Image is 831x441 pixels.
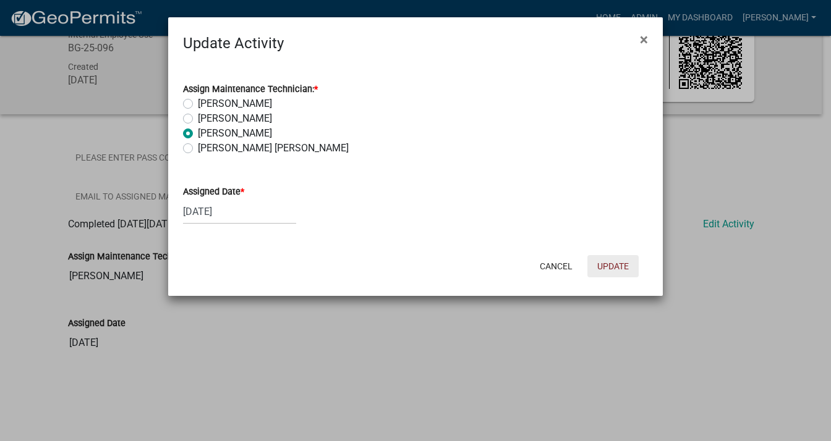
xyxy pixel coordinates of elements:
label: Assigned Date [183,188,244,196]
label: [PERSON_NAME] [198,111,272,126]
h4: Update Activity [183,32,284,54]
button: Cancel [530,255,582,277]
span: × [640,31,648,48]
label: [PERSON_NAME] [PERSON_NAME] [198,141,349,156]
label: [PERSON_NAME] [198,96,272,111]
button: Update [587,255,639,277]
input: mm/dd/yyyy [183,199,296,224]
label: Assign Maintenance Technician: [183,85,318,94]
label: [PERSON_NAME] [198,126,272,141]
button: Close [630,22,658,57]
